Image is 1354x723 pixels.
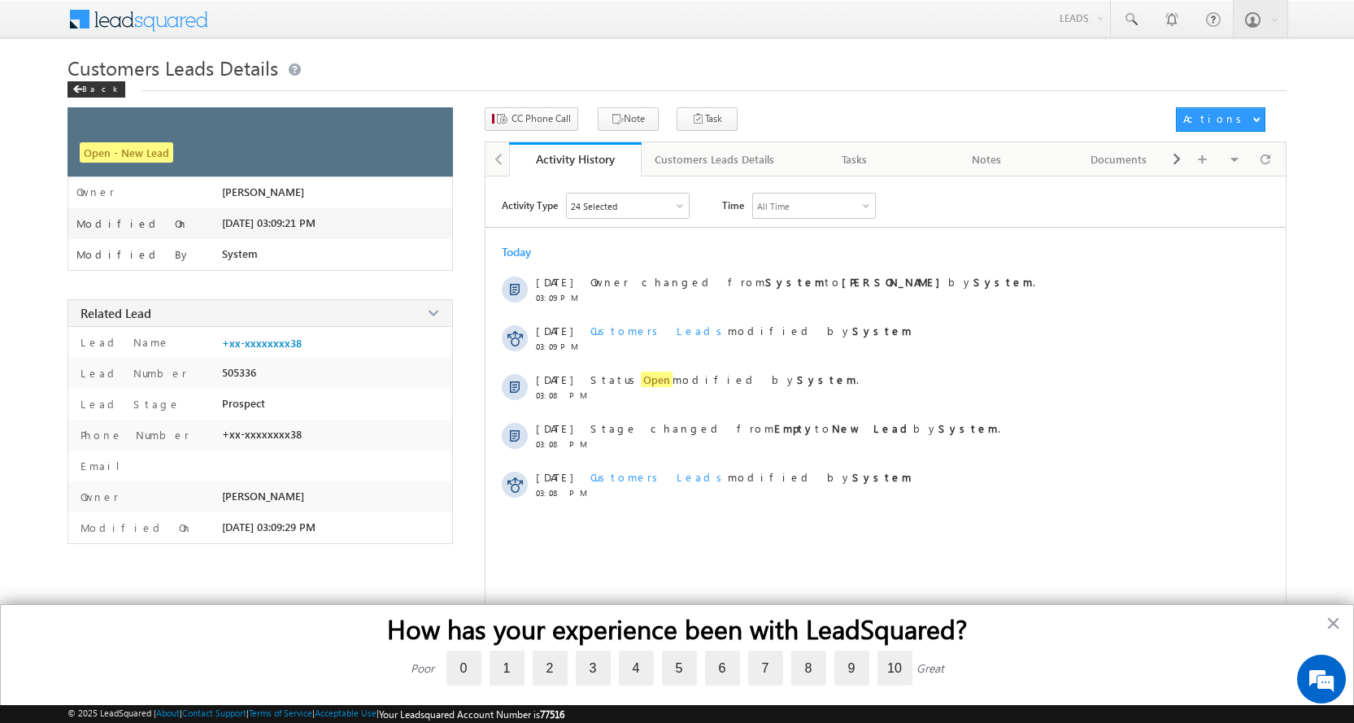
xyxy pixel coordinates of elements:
span: Customers Leads Details [67,54,278,81]
label: Email [76,459,133,473]
span: [DATE] [536,275,573,289]
label: 0 [446,651,481,686]
span: 03:08 PM [536,390,585,400]
label: Modified On [76,520,193,534]
label: Lead Name [76,335,170,349]
div: Poor [411,660,434,676]
a: Acceptable Use [315,708,377,718]
span: Activity Type [502,193,558,217]
strong: Empty [774,421,815,435]
div: Today [502,244,555,259]
span: © 2025 LeadSquared | | | | | [67,708,564,721]
span: [DATE] [536,421,573,435]
label: Lead Stage [76,397,181,411]
a: Contact Support [182,708,246,718]
label: 4 [619,651,654,686]
span: 03:08 PM [536,439,585,449]
span: Your Leadsquared Account Number is [379,708,564,721]
label: 5 [662,651,697,686]
strong: System [938,421,998,435]
span: 505336 [222,366,256,379]
span: Status modified by . [590,372,859,387]
div: Owner Changed,Status Changed,Stage Changed,Source Changed,Notes & 19 more.. [567,194,689,218]
span: CC Phone Call [512,111,571,126]
span: [PERSON_NAME] [222,490,304,503]
div: All Time [757,201,790,211]
div: Activity History [521,151,629,167]
span: +xx-xxxxxxxx38 [222,337,302,350]
span: 77516 [540,708,564,721]
label: Modified On [76,217,189,230]
span: Open - New Lead [80,142,173,163]
strong: System [973,275,1033,289]
span: [PERSON_NAME] [222,185,304,198]
label: 7 [748,651,783,686]
span: +xx-xxxxxxxx38 [222,428,302,441]
button: Close [1326,610,1341,636]
div: Tasks [802,150,907,169]
label: Modified By [76,248,191,261]
label: Phone Number [76,428,189,442]
span: System [222,247,258,260]
span: [DATE] [536,324,573,338]
label: 9 [834,651,869,686]
span: Customers Leads [590,470,728,484]
span: 03:08 PM [536,488,585,498]
span: Open [641,372,673,387]
div: Actions [1183,111,1247,126]
h2: How has your experience been with LeadSquared? [33,613,1321,644]
span: Related Lead [81,305,151,321]
label: 3 [576,651,611,686]
div: Notes [934,150,1039,169]
span: Time [722,193,744,217]
span: Stage changed from to by . [590,421,1000,435]
label: 10 [877,651,912,686]
strong: System [852,324,912,338]
label: 2 [533,651,568,686]
span: Prospect [222,397,265,410]
label: Owner [76,490,119,503]
span: modified by [590,470,912,484]
strong: [PERSON_NAME] [842,275,948,289]
a: About [156,708,180,718]
span: 03:09 PM [536,342,585,351]
button: Task [677,107,738,131]
span: [DATE] [536,470,573,484]
div: Customers Leads Details [655,150,774,169]
span: [DATE] 03:09:29 PM [222,520,316,534]
label: Lead Number [76,366,187,380]
span: [DATE] 03:09:21 PM [222,216,316,229]
strong: System [852,470,912,484]
label: 8 [791,651,826,686]
label: Owner [76,185,115,198]
div: Great [916,660,944,676]
label: 1 [490,651,525,686]
span: 03:09 PM [536,293,585,303]
span: modified by [590,324,912,338]
div: 24 Selected [571,201,617,211]
span: [DATE] [536,372,573,386]
button: Note [598,107,659,131]
label: 6 [705,651,740,686]
strong: New Lead [832,421,913,435]
strong: System [797,372,856,386]
span: Customers Leads [590,324,728,338]
div: Documents [1066,150,1171,169]
strong: System [765,275,825,289]
a: Terms of Service [249,708,312,718]
div: Back [67,81,125,98]
span: Owner changed from to by . [590,275,1035,289]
